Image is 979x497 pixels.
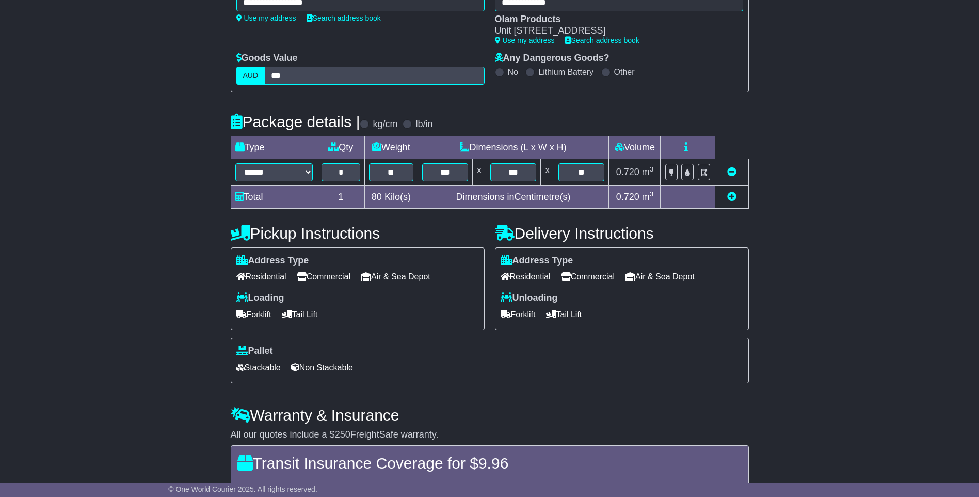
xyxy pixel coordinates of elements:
[373,119,397,130] label: kg/cm
[291,360,353,376] span: Non Stackable
[231,429,749,441] div: All our quotes include a $ FreightSafe warranty.
[236,53,298,64] label: Goods Value
[418,185,609,208] td: Dimensions in Centimetre(s)
[236,269,286,285] span: Residential
[372,192,382,202] span: 80
[650,165,654,173] sup: 3
[236,255,309,267] label: Address Type
[236,292,284,304] label: Loading
[236,346,273,357] label: Pallet
[546,306,582,322] span: Tail Lift
[361,269,430,285] span: Air & Sea Depot
[495,53,609,64] label: Any Dangerous Goods?
[418,136,609,159] td: Dimensions (L x W x H)
[614,67,635,77] label: Other
[365,136,418,159] td: Weight
[495,36,555,44] a: Use my address
[297,269,350,285] span: Commercial
[495,225,749,242] h4: Delivery Instructions
[236,360,281,376] span: Stackable
[236,67,265,85] label: AUD
[307,14,381,22] a: Search address book
[642,192,654,202] span: m
[168,485,317,493] span: © One World Courier 2025. All rights reserved.
[236,306,271,322] span: Forklift
[541,159,554,185] td: x
[335,429,350,440] span: 250
[650,190,654,198] sup: 3
[415,119,432,130] label: lb/in
[231,136,317,159] td: Type
[478,455,508,472] span: 9.96
[231,407,749,424] h4: Warranty & Insurance
[565,36,639,44] a: Search address book
[282,306,318,322] span: Tail Lift
[495,14,733,25] div: Olam Products
[642,167,654,177] span: m
[727,192,736,202] a: Add new item
[508,67,518,77] label: No
[365,185,418,208] td: Kilo(s)
[609,136,661,159] td: Volume
[501,255,573,267] label: Address Type
[231,113,360,130] h4: Package details |
[237,455,742,472] h4: Transit Insurance Coverage for $
[501,269,551,285] span: Residential
[501,306,536,322] span: Forklift
[561,269,615,285] span: Commercial
[472,159,486,185] td: x
[616,192,639,202] span: 0.720
[501,292,558,304] label: Unloading
[616,167,639,177] span: 0.720
[625,269,695,285] span: Air & Sea Depot
[538,67,593,77] label: Lithium Battery
[317,136,365,159] td: Qty
[231,185,317,208] td: Total
[236,14,296,22] a: Use my address
[495,25,733,37] div: Unit [STREET_ADDRESS]
[727,167,736,177] a: Remove this item
[231,225,485,242] h4: Pickup Instructions
[317,185,365,208] td: 1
